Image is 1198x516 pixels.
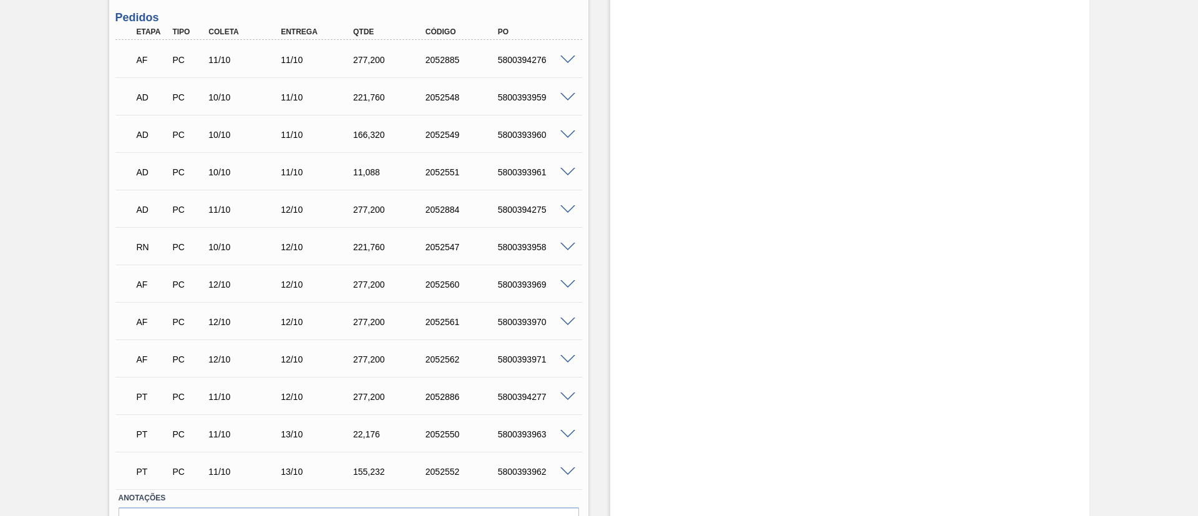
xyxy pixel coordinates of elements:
[278,205,359,215] div: 12/10/2025
[422,55,504,65] div: 2052885
[422,429,504,439] div: 2052550
[422,242,504,252] div: 2052547
[169,354,207,364] div: Pedido de Compra
[134,308,171,336] div: Aguardando Faturamento
[350,429,431,439] div: 22,176
[495,317,576,327] div: 5800393970
[134,233,171,261] div: Em Renegociação
[169,392,207,402] div: Pedido de Compra
[137,205,168,215] p: AD
[495,205,576,215] div: 5800394275
[422,130,504,140] div: 2052549
[137,392,168,402] p: PT
[350,27,431,36] div: Qtde
[205,27,286,36] div: Coleta
[350,354,431,364] div: 277,200
[350,167,431,177] div: 11,088
[205,429,286,439] div: 11/10/2025
[422,27,504,36] div: Código
[350,205,431,215] div: 277,200
[205,205,286,215] div: 11/10/2025
[278,27,359,36] div: Entrega
[422,392,504,402] div: 2052886
[205,242,286,252] div: 10/10/2025
[205,55,286,65] div: 11/10/2025
[278,317,359,327] div: 12/10/2025
[137,280,168,290] p: AF
[169,467,207,477] div: Pedido de Compra
[205,354,286,364] div: 12/10/2025
[278,167,359,177] div: 11/10/2025
[278,92,359,102] div: 11/10/2025
[350,242,431,252] div: 221,760
[495,467,576,477] div: 5800393962
[134,27,171,36] div: Etapa
[115,11,582,24] h3: Pedidos
[137,467,168,477] p: PT
[137,317,168,327] p: AF
[422,467,504,477] div: 2052552
[169,27,207,36] div: Tipo
[134,121,171,148] div: Aguardando Descarga
[205,167,286,177] div: 10/10/2025
[278,467,359,477] div: 13/10/2025
[350,92,431,102] div: 221,760
[205,392,286,402] div: 11/10/2025
[169,167,207,177] div: Pedido de Compra
[137,92,168,102] p: AD
[495,242,576,252] div: 5800393958
[495,55,576,65] div: 5800394276
[169,280,207,290] div: Pedido de Compra
[137,429,168,439] p: PT
[134,346,171,373] div: Aguardando Faturamento
[495,429,576,439] div: 5800393963
[495,167,576,177] div: 5800393961
[137,130,168,140] p: AD
[169,55,207,65] div: Pedido de Compra
[134,196,171,223] div: Aguardando Descarga
[350,392,431,402] div: 277,200
[350,280,431,290] div: 277,200
[205,92,286,102] div: 10/10/2025
[495,92,576,102] div: 5800393959
[350,467,431,477] div: 155,232
[350,317,431,327] div: 277,200
[137,167,168,177] p: AD
[169,317,207,327] div: Pedido de Compra
[205,467,286,477] div: 11/10/2025
[134,383,171,411] div: Pedido em Trânsito
[134,84,171,111] div: Aguardando Descarga
[422,354,504,364] div: 2052562
[278,429,359,439] div: 13/10/2025
[495,392,576,402] div: 5800394277
[205,317,286,327] div: 12/10/2025
[278,392,359,402] div: 12/10/2025
[495,354,576,364] div: 5800393971
[119,489,579,507] label: Anotações
[134,46,171,74] div: Aguardando Faturamento
[205,130,286,140] div: 10/10/2025
[278,354,359,364] div: 12/10/2025
[134,271,171,298] div: Aguardando Faturamento
[422,92,504,102] div: 2052548
[422,205,504,215] div: 2052884
[134,158,171,186] div: Aguardando Descarga
[495,27,576,36] div: PO
[169,429,207,439] div: Pedido de Compra
[350,55,431,65] div: 277,200
[169,242,207,252] div: Pedido de Compra
[205,280,286,290] div: 12/10/2025
[495,280,576,290] div: 5800393969
[134,421,171,448] div: Pedido em Trânsito
[169,130,207,140] div: Pedido de Compra
[134,458,171,485] div: Pedido em Trânsito
[169,205,207,215] div: Pedido de Compra
[278,242,359,252] div: 12/10/2025
[137,242,168,252] p: RN
[278,280,359,290] div: 12/10/2025
[422,167,504,177] div: 2052551
[137,55,168,65] p: AF
[169,92,207,102] div: Pedido de Compra
[350,130,431,140] div: 166,320
[422,280,504,290] div: 2052560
